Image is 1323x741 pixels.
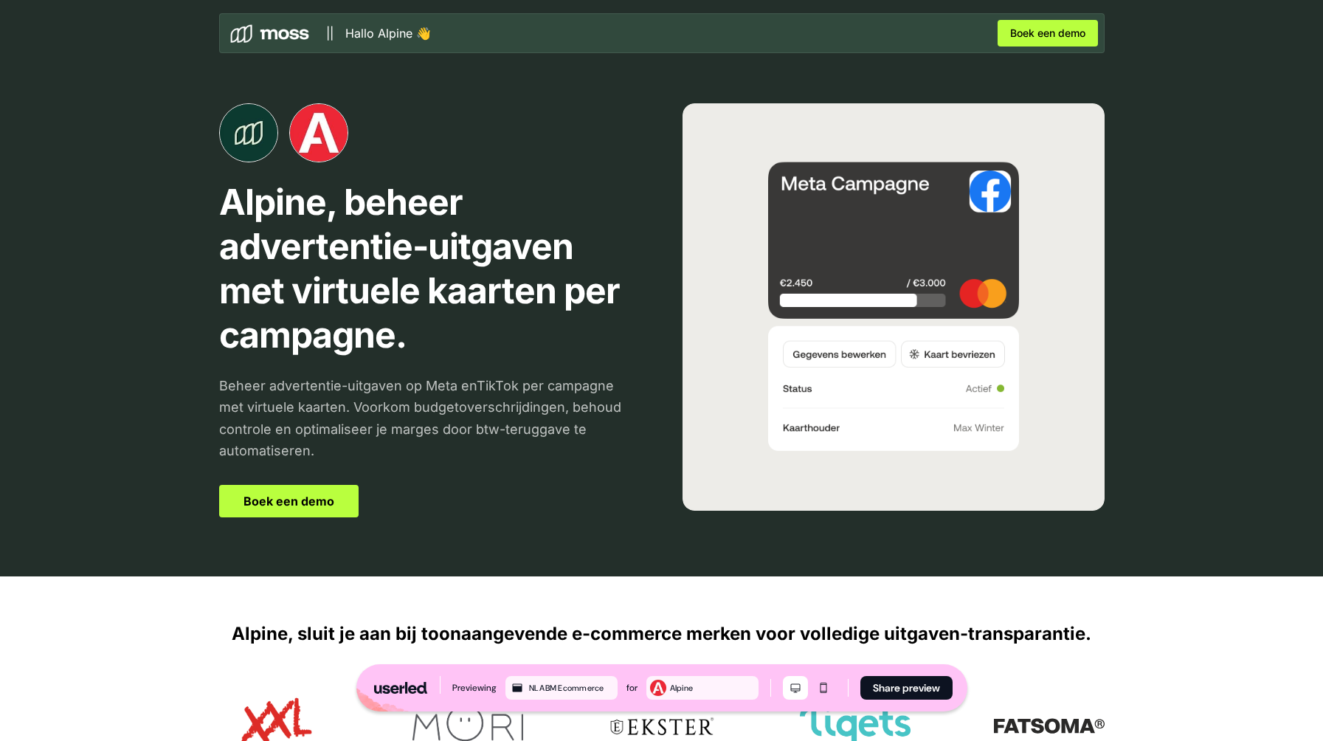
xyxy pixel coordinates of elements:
button: Share preview [860,676,953,700]
button: Mobile mode [811,676,836,700]
p: Hallo Alpine 👋 [345,24,431,42]
a: Boek een demo [998,20,1098,46]
a: Boek een demo [219,485,359,517]
p: Beheer advertentie-uitgaven op Meta enTikTok per campagne met virtuele kaarten. Voorkom budgetove... [219,375,641,461]
div: NL ABM Ecommerce [529,681,615,695]
p: Alpine, beheer advertentie-uitgaven met virtuele kaarten per campagne. [219,180,641,357]
div: Previewing [452,680,497,695]
button: Desktop mode [783,676,808,700]
p: Alpine, sluit je aan bij toonaangevende e-commerce merken voor volledige uitgaven-transparantie. [232,621,1091,647]
p: || [326,24,334,42]
div: for [626,680,638,695]
div: Alpine [670,681,756,695]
